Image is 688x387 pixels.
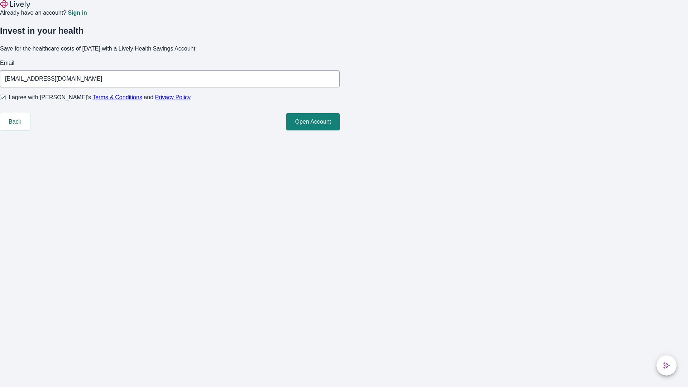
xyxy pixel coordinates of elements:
a: Privacy Policy [155,94,191,100]
a: Sign in [68,10,87,16]
svg: Lively AI Assistant [663,362,670,369]
button: Open Account [286,113,340,130]
span: I agree with [PERSON_NAME]’s and [9,93,191,102]
a: Terms & Conditions [92,94,142,100]
button: chat [656,355,677,376]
